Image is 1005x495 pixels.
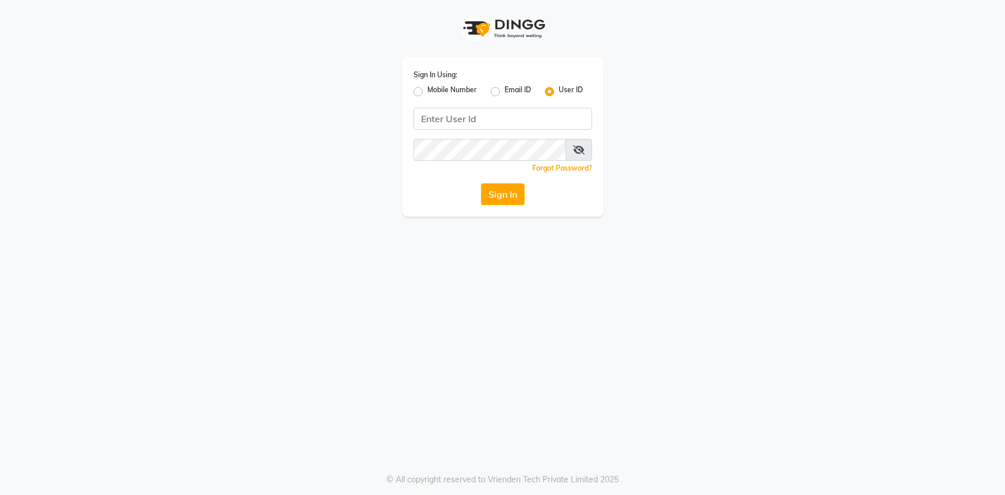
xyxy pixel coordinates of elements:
a: Forgot Password? [532,164,592,172]
label: User ID [559,85,583,99]
input: Username [414,139,566,161]
input: Username [414,108,592,130]
label: Email ID [505,85,531,99]
label: Mobile Number [427,85,477,99]
button: Sign In [481,183,525,205]
label: Sign In Using: [414,70,457,80]
img: logo1.svg [457,12,549,46]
